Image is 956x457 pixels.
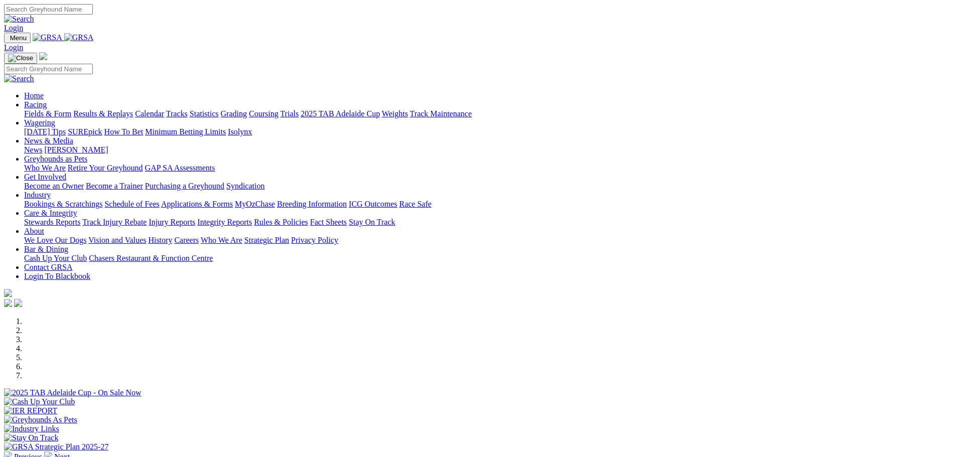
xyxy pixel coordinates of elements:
a: Track Maintenance [410,109,472,118]
div: Greyhounds as Pets [24,164,952,173]
a: Care & Integrity [24,209,77,217]
img: GRSA Strategic Plan 2025-27 [4,442,108,451]
a: Stay On Track [349,218,395,226]
input: Search [4,64,93,74]
span: Menu [10,34,27,42]
a: Track Injury Rebate [82,218,147,226]
a: Rules & Policies [254,218,308,226]
a: Careers [174,236,199,244]
a: Contact GRSA [24,263,72,271]
img: facebook.svg [4,299,12,307]
img: 2025 TAB Adelaide Cup - On Sale Now [4,388,142,397]
a: Breeding Information [277,200,347,208]
a: Grading [221,109,247,118]
a: Racing [24,100,47,109]
a: News [24,145,42,154]
a: Tracks [166,109,188,118]
a: Calendar [135,109,164,118]
img: Industry Links [4,424,59,433]
div: News & Media [24,145,952,155]
a: Statistics [190,109,219,118]
img: Greyhounds As Pets [4,415,77,424]
a: GAP SA Assessments [145,164,215,172]
a: Integrity Reports [197,218,252,226]
a: History [148,236,172,244]
a: Fact Sheets [310,218,347,226]
a: Stewards Reports [24,218,80,226]
img: Cash Up Your Club [4,397,75,406]
img: GRSA [64,33,94,42]
img: Stay On Track [4,433,58,442]
a: [DATE] Tips [24,127,66,136]
a: MyOzChase [235,200,275,208]
a: Who We Are [201,236,242,244]
img: twitter.svg [14,299,22,307]
a: Login To Blackbook [24,272,90,280]
a: SUREpick [68,127,102,136]
div: Get Involved [24,182,952,191]
button: Toggle navigation [4,33,31,43]
a: Become an Owner [24,182,84,190]
a: We Love Our Dogs [24,236,86,244]
div: Care & Integrity [24,218,952,227]
a: Bar & Dining [24,245,68,253]
a: Coursing [249,109,279,118]
a: Applications & Forms [161,200,233,208]
a: Weights [382,109,408,118]
a: Chasers Restaurant & Function Centre [89,254,213,262]
a: About [24,227,44,235]
input: Search [4,4,93,15]
a: Injury Reports [149,218,195,226]
a: Syndication [226,182,264,190]
a: 2025 TAB Adelaide Cup [301,109,380,118]
div: Racing [24,109,952,118]
a: Who We Are [24,164,66,172]
a: Minimum Betting Limits [145,127,226,136]
a: Purchasing a Greyhound [145,182,224,190]
a: Race Safe [399,200,431,208]
img: Close [8,54,33,62]
a: [PERSON_NAME] [44,145,108,154]
a: Strategic Plan [244,236,289,244]
a: Retire Your Greyhound [68,164,143,172]
a: ICG Outcomes [349,200,397,208]
a: Home [24,91,44,100]
a: Wagering [24,118,55,127]
img: Search [4,15,34,24]
img: IER REPORT [4,406,57,415]
img: GRSA [33,33,62,42]
img: Search [4,74,34,83]
div: Bar & Dining [24,254,952,263]
a: How To Bet [104,127,144,136]
div: Industry [24,200,952,209]
a: Results & Replays [73,109,133,118]
a: Schedule of Fees [104,200,159,208]
div: About [24,236,952,245]
a: Trials [280,109,299,118]
a: Become a Trainer [86,182,143,190]
img: logo-grsa-white.png [4,289,12,297]
img: logo-grsa-white.png [39,52,47,60]
a: News & Media [24,136,73,145]
div: Wagering [24,127,952,136]
a: Login [4,43,23,52]
a: Login [4,24,23,32]
button: Toggle navigation [4,53,37,64]
a: Industry [24,191,51,199]
a: Bookings & Scratchings [24,200,102,208]
a: Get Involved [24,173,66,181]
a: Isolynx [228,127,252,136]
a: Fields & Form [24,109,71,118]
a: Greyhounds as Pets [24,155,87,163]
a: Vision and Values [88,236,146,244]
a: Privacy Policy [291,236,338,244]
a: Cash Up Your Club [24,254,87,262]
